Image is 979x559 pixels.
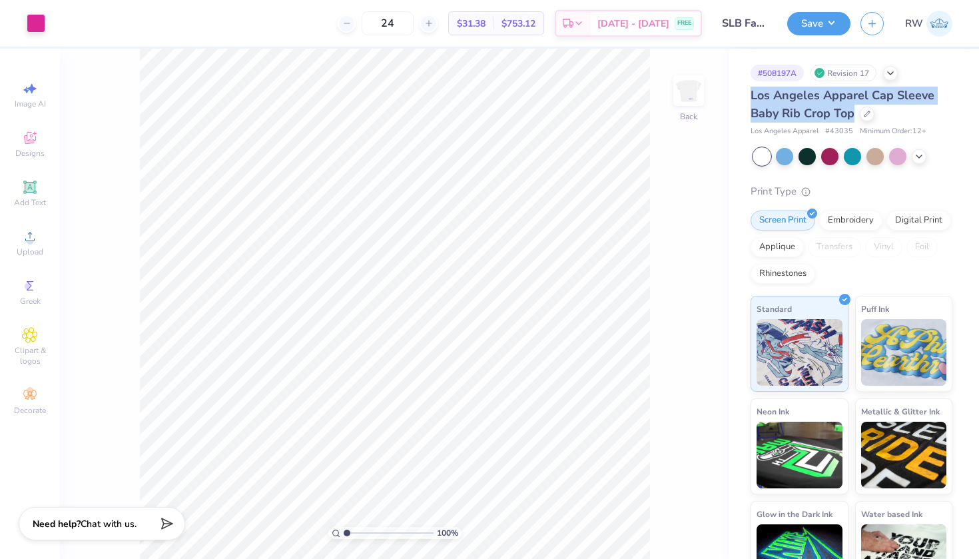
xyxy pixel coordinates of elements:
[437,527,458,539] span: 100 %
[751,87,934,121] span: Los Angeles Apparel Cap Sleeve Baby Rib Crop Top
[751,264,815,284] div: Rhinestones
[14,197,46,208] span: Add Text
[33,518,81,530] strong: Need help?
[861,302,889,316] span: Puff Ink
[597,17,669,31] span: [DATE] - [DATE]
[861,507,922,521] span: Water based Ink
[865,237,902,257] div: Vinyl
[20,296,41,306] span: Greek
[860,126,926,137] span: Minimum Order: 12 +
[757,404,789,418] span: Neon Ink
[677,19,691,28] span: FREE
[457,17,486,31] span: $31.38
[825,126,853,137] span: # 43035
[17,247,43,257] span: Upload
[757,507,832,521] span: Glow in the Dark Ink
[905,16,923,31] span: RW
[712,10,777,37] input: Untitled Design
[757,422,842,488] img: Neon Ink
[757,319,842,386] img: Standard
[675,77,702,104] img: Back
[905,11,952,37] a: RW
[15,99,46,109] span: Image AI
[906,237,938,257] div: Foil
[757,302,792,316] span: Standard
[861,319,947,386] img: Puff Ink
[7,345,53,366] span: Clipart & logos
[81,518,137,530] span: Chat with us.
[926,11,952,37] img: Rhea Wanga
[362,11,414,35] input: – –
[14,405,46,416] span: Decorate
[15,148,45,159] span: Designs
[819,211,882,231] div: Embroidery
[886,211,951,231] div: Digital Print
[680,111,697,123] div: Back
[811,65,876,81] div: Revision 17
[808,237,861,257] div: Transfers
[751,211,815,231] div: Screen Print
[751,237,804,257] div: Applique
[861,404,940,418] span: Metallic & Glitter Ink
[751,126,818,137] span: Los Angeles Apparel
[501,17,535,31] span: $753.12
[751,65,804,81] div: # 508197A
[861,422,947,488] img: Metallic & Glitter Ink
[751,184,952,199] div: Print Type
[787,12,850,35] button: Save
